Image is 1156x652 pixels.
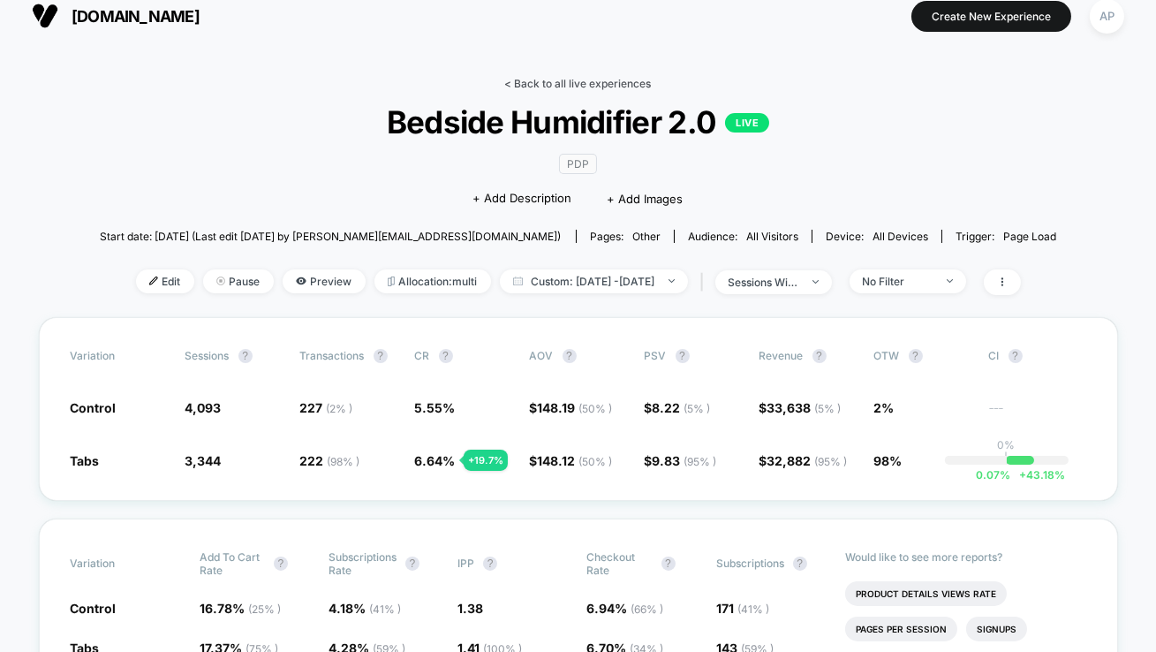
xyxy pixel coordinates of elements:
[579,402,613,415] span: ( 50 % )
[608,192,684,206] span: + Add Images
[632,230,661,243] span: other
[328,455,360,468] span: ( 98 % )
[136,269,194,293] span: Edit
[559,154,597,174] span: PDP
[72,7,200,26] span: [DOMAIN_NAME]
[457,557,474,570] span: IPP
[976,468,1010,481] span: 0.07 %
[759,400,842,415] span: $
[300,400,353,415] span: 227
[415,349,430,362] span: CR
[71,349,168,363] span: Variation
[989,403,1086,416] span: ---
[587,601,664,616] span: 6.94 %
[947,279,953,283] img: end
[815,402,842,415] span: ( 5 % )
[300,349,365,362] span: Transactions
[216,277,225,285] img: end
[500,269,688,293] span: Custom: [DATE] - [DATE]
[1009,349,1023,363] button: ?
[329,550,397,577] span: Subscriptions Rate
[966,617,1027,641] li: Signups
[812,230,941,243] span: Device:
[845,581,1007,606] li: Product Details Views Rate
[653,453,717,468] span: 9.83
[71,453,100,468] span: Tabs
[415,453,456,468] span: 6.64 %
[374,269,491,293] span: Allocation: multi
[645,400,711,415] span: $
[530,453,613,468] span: $
[767,400,842,415] span: 33,638
[812,280,819,284] img: end
[483,557,497,571] button: ?
[200,601,281,616] span: 16.78 %
[563,349,577,363] button: ?
[815,455,848,468] span: ( 95 % )
[71,400,117,415] span: Control
[684,402,711,415] span: ( 5 % )
[329,601,401,616] span: 4.18 %
[100,230,561,243] span: Start date: [DATE] (Last edit [DATE] by [PERSON_NAME][EMAIL_ADDRESS][DOMAIN_NAME])
[513,277,523,285] img: calendar
[661,557,676,571] button: ?
[653,400,711,415] span: 8.22
[327,402,353,415] span: ( 2 % )
[274,557,288,571] button: ?
[1019,468,1026,481] span: +
[669,279,675,283] img: end
[587,550,653,577] span: Checkout Rate
[873,230,928,243] span: all devices
[1010,468,1065,481] span: 43.18 %
[464,450,508,471] div: + 19.7 %
[185,453,222,468] span: 3,344
[845,550,1086,564] p: Would like to see more reports?
[684,455,717,468] span: ( 95 % )
[439,349,453,363] button: ?
[676,349,690,363] button: ?
[388,277,395,286] img: rebalance
[911,1,1071,32] button: Create New Experience
[369,603,401,616] span: ( 41 % )
[374,349,388,363] button: ?
[812,349,827,363] button: ?
[530,400,613,415] span: $
[538,453,613,468] span: 148.12
[729,276,799,289] div: sessions with impression
[185,349,230,362] span: Sessions
[283,269,366,293] span: Preview
[863,275,933,288] div: No Filter
[505,77,652,90] a: < Back to all live experiences
[874,349,971,363] span: OTW
[32,3,58,29] img: Visually logo
[248,603,281,616] span: ( 25 % )
[759,453,848,468] span: $
[759,349,804,362] span: Revenue
[845,617,957,641] li: Pages Per Session
[71,601,117,616] span: Control
[238,349,253,363] button: ?
[874,400,895,415] span: 2%
[415,400,456,415] span: 5.55 %
[716,557,784,570] span: Subscriptions
[645,349,667,362] span: PSV
[26,2,205,30] button: [DOMAIN_NAME]
[530,349,554,362] span: AOV
[149,277,158,285] img: edit
[737,603,769,616] span: ( 41 % )
[725,113,769,133] p: LIVE
[405,557,419,571] button: ?
[538,400,613,415] span: 148.19
[716,601,769,616] span: 171
[767,453,848,468] span: 32,882
[631,603,664,616] span: ( 66 % )
[645,453,717,468] span: $
[989,349,1086,363] span: CI
[688,230,798,243] div: Audience:
[590,230,661,243] div: Pages:
[793,557,807,571] button: ?
[746,230,798,243] span: All Visitors
[579,455,613,468] span: ( 50 % )
[200,550,265,577] span: Add To Cart Rate
[697,269,715,295] span: |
